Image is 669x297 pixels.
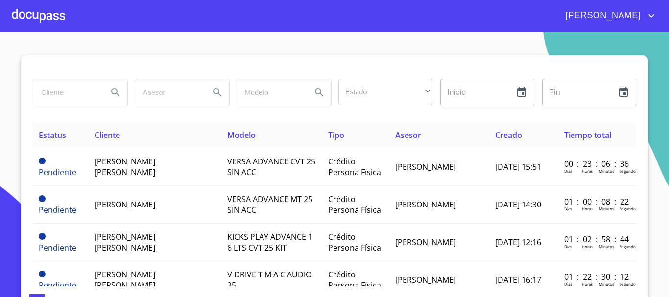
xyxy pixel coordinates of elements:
span: [PERSON_NAME] [395,237,456,248]
span: Crédito Persona Física [328,231,381,253]
span: Creado [495,130,522,140]
span: V DRIVE T M A C AUDIO 25 [227,269,311,291]
p: Horas [582,244,593,249]
span: [PERSON_NAME] [395,199,456,210]
span: Crédito Persona Física [328,269,381,291]
span: Modelo [227,130,256,140]
span: Pendiente [39,195,46,202]
span: Pendiente [39,167,76,178]
span: [PERSON_NAME] [395,161,456,172]
input: search [33,79,100,106]
span: Pendiente [39,205,76,215]
input: search [237,79,304,106]
span: Crédito Persona Física [328,156,381,178]
button: Search [104,81,127,104]
p: Segundos [620,281,638,287]
p: 01 : 00 : 08 : 22 [564,196,630,207]
span: [PERSON_NAME] [95,199,155,210]
p: 01 : 22 : 30 : 12 [564,272,630,282]
input: search [135,79,202,106]
div: ​ [338,79,432,105]
p: Minutos [599,244,614,249]
span: Crédito Persona Física [328,194,381,215]
span: Pendiente [39,233,46,240]
span: [DATE] 12:16 [495,237,541,248]
p: Dias [564,206,572,211]
p: Horas [582,281,593,287]
span: [DATE] 14:30 [495,199,541,210]
p: Dias [564,244,572,249]
span: Tiempo total [564,130,611,140]
span: [DATE] 15:51 [495,161,541,172]
p: Horas [582,206,593,211]
span: VERSA ADVANCE CVT 25 SIN ACC [227,156,315,178]
span: [PERSON_NAME] [PERSON_NAME] [95,269,155,291]
span: Cliente [95,130,120,140]
button: Search [308,81,331,104]
p: 01 : 02 : 58 : 44 [564,234,630,245]
span: Asesor [395,130,421,140]
span: [PERSON_NAME] [PERSON_NAME] [95,156,155,178]
p: 00 : 23 : 06 : 36 [564,159,630,169]
p: Minutos [599,281,614,287]
p: Segundos [620,206,638,211]
span: VERSA ADVANCE MT 25 SIN ACC [227,194,312,215]
span: Pendiente [39,242,76,253]
span: Pendiente [39,280,76,291]
p: Horas [582,168,593,174]
p: Dias [564,281,572,287]
span: Pendiente [39,158,46,164]
p: Segundos [620,244,638,249]
p: Minutos [599,168,614,174]
span: Tipo [328,130,344,140]
span: [PERSON_NAME] [PERSON_NAME] [95,231,155,253]
span: [DATE] 16:17 [495,274,541,285]
span: [PERSON_NAME] [558,8,645,23]
span: Estatus [39,130,66,140]
p: Segundos [620,168,638,174]
span: [PERSON_NAME] [395,274,456,285]
button: account of current user [558,8,657,23]
span: KICKS PLAY ADVANCE 1 6 LTS CVT 25 KIT [227,231,312,253]
p: Minutos [599,206,614,211]
button: Search [206,81,229,104]
span: Pendiente [39,271,46,277]
p: Dias [564,168,572,174]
